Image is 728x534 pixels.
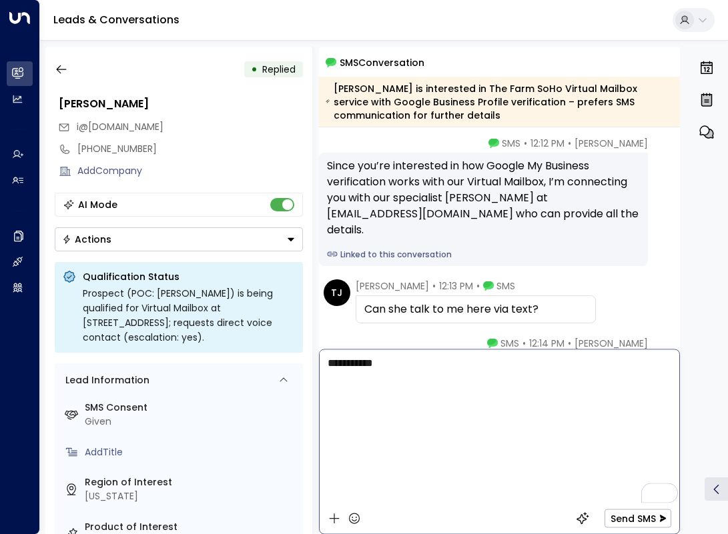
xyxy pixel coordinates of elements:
[61,373,149,387] div: Lead Information
[77,142,303,156] div: [PHONE_NUMBER]
[432,279,436,293] span: •
[85,445,298,459] div: AddTitle
[530,137,565,150] span: 12:12 PM
[85,401,298,415] label: SMS Consent
[262,63,296,76] span: Replied
[324,279,350,306] div: TJ
[77,164,303,178] div: AddCompany
[568,337,571,350] span: •
[522,337,526,350] span: •
[327,249,641,261] a: Linked to this conversation
[78,198,117,211] div: AI Mode
[575,337,648,350] span: [PERSON_NAME]
[340,55,424,70] span: SMS Conversation
[53,12,179,27] a: Leads & Conversations
[500,337,519,350] span: SMS
[320,350,679,503] div: To enrich screen reader interactions, please activate Accessibility in Grammarly extension settings
[364,301,587,317] div: Can she talk to me here via text?
[476,279,480,293] span: •
[575,137,648,150] span: [PERSON_NAME]
[77,120,163,134] span: i@taeyjeong.com
[439,279,473,293] span: 12:13 PM
[62,233,111,245] div: Actions
[496,279,515,293] span: SMS
[653,337,680,363] img: 5_headshot.jpg
[568,137,571,150] span: •
[55,227,303,251] button: Actions
[326,82,673,122] div: [PERSON_NAME] is interested in The Farm SoHo Virtual Mailbox service with Google Business Profile...
[83,270,295,283] p: Qualification Status
[85,415,298,429] div: Given
[605,509,671,527] button: Send SMS
[356,279,429,293] span: [PERSON_NAME]
[502,137,520,150] span: SMS
[77,120,163,133] span: i@[DOMAIN_NAME]
[251,57,258,81] div: •
[85,520,298,534] label: Product of Interest
[55,227,303,251] div: Button group with a nested menu
[327,158,641,238] div: Since you’re interested in how Google My Business verification works with our Virtual Mailbox, I’...
[529,337,565,350] span: 12:14 PM
[83,286,295,345] div: Prospect (POC: [PERSON_NAME]) is being qualified for Virtual Mailbox at [STREET_ADDRESS]; request...
[524,137,527,150] span: •
[59,96,303,112] div: [PERSON_NAME]
[85,475,298,489] label: Region of Interest
[85,489,298,503] div: [US_STATE]
[653,137,680,163] img: 5_headshot.jpg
